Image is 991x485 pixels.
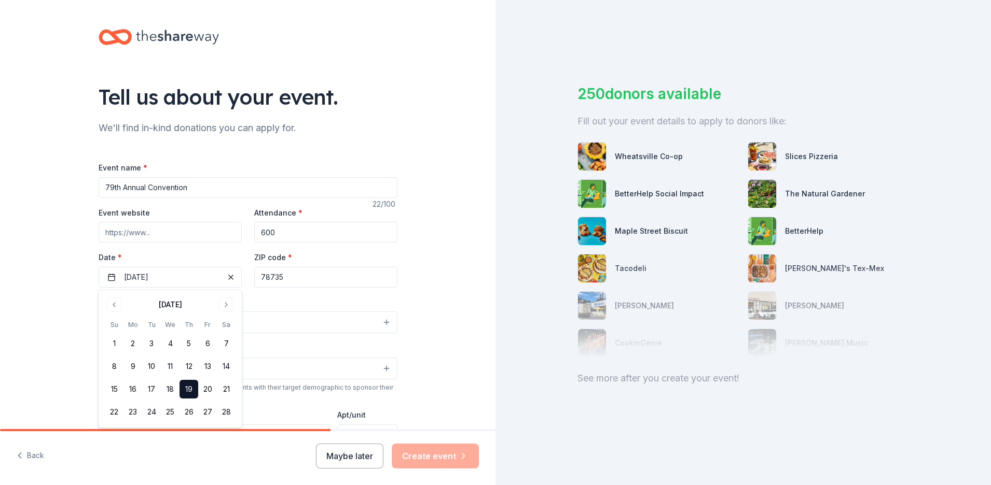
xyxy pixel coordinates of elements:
[577,113,910,130] div: Fill out your event details to apply to donors like:
[254,252,292,263] label: ZIP code
[219,297,233,312] button: Go to next month
[785,225,823,237] div: BetterHelp
[180,403,198,421] button: 26
[217,334,236,353] button: 7
[161,334,180,353] button: 4
[577,83,910,105] div: 250 donors available
[337,410,366,420] label: Apt/unit
[180,334,198,353] button: 5
[615,188,704,200] div: BetterHelp Social Impact
[161,403,180,421] button: 25
[161,319,180,330] th: Wednesday
[159,298,182,311] div: [DATE]
[123,334,142,353] button: 2
[578,180,606,208] img: photo for BetterHelp Social Impact
[105,403,123,421] button: 22
[99,311,397,333] button: Select
[99,177,397,198] input: Spring Fundraiser
[316,444,383,468] button: Maybe later
[198,319,217,330] th: Friday
[123,319,142,330] th: Monday
[107,297,121,312] button: Go to previous month
[785,150,838,163] div: Slices Pizzeria
[142,319,161,330] th: Tuesday
[254,208,302,218] label: Attendance
[217,357,236,376] button: 14
[198,403,217,421] button: 27
[123,403,142,421] button: 23
[99,163,147,173] label: Event name
[198,357,217,376] button: 13
[161,380,180,398] button: 18
[99,222,242,243] input: https://www...
[615,150,683,163] div: Wheatsville Co-op
[254,222,397,243] input: 20
[142,334,161,353] button: 3
[217,319,236,330] th: Saturday
[748,142,776,170] img: photo for Slices Pizzeria
[123,357,142,376] button: 9
[373,198,397,210] div: 22 /100
[577,370,910,387] div: See more after you create your event!
[254,267,397,288] input: 12345 (U.S. only)
[99,208,150,218] label: Event website
[123,380,142,398] button: 16
[99,252,242,263] label: Date
[142,380,161,398] button: 17
[161,357,180,376] button: 11
[99,267,242,288] button: [DATE]
[180,357,198,376] button: 12
[105,380,123,398] button: 15
[99,82,397,111] div: Tell us about your event.
[337,424,397,445] input: #
[105,319,123,330] th: Sunday
[748,180,776,208] img: photo for The Natural Gardener
[99,383,397,400] div: We use this information to help brands find events with their target demographic to sponsor their...
[785,188,865,200] div: The Natural Gardener
[105,334,123,353] button: 1
[578,142,606,170] img: photo for Wheatsville Co-op
[198,380,217,398] button: 20
[217,403,236,421] button: 28
[748,217,776,245] img: photo for BetterHelp
[198,334,217,353] button: 6
[180,319,198,330] th: Thursday
[17,445,44,467] button: Back
[217,380,236,398] button: 21
[105,357,123,376] button: 8
[142,403,161,421] button: 24
[99,358,397,379] button: Select
[142,357,161,376] button: 10
[578,217,606,245] img: photo for Maple Street Biscuit
[180,380,198,398] button: 19
[99,120,397,136] div: We'll find in-kind donations you can apply for.
[615,225,688,237] div: Maple Street Biscuit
